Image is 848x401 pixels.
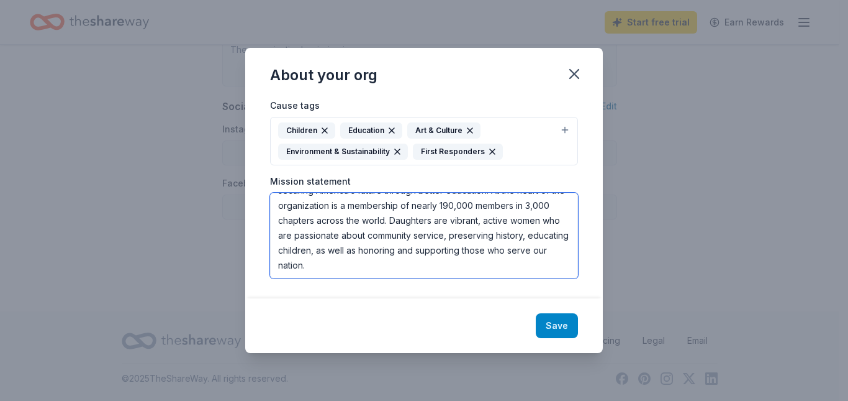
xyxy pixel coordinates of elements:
[270,65,377,85] div: About your org
[270,175,351,188] label: Mission statement
[413,144,503,160] div: First Responders
[270,117,578,165] button: ChildrenEducationArt & CultureEnvironment & SustainabilityFirst Responders
[340,122,402,139] div: Education
[270,99,320,112] label: Cause tags
[278,144,408,160] div: Environment & Sustainability
[407,122,480,139] div: Art & Culture
[278,122,335,139] div: Children
[536,313,578,338] button: Save
[270,193,578,279] textarea: DAR is a nonprofit, nonpolitical volunteer women’s service organization dedicated to promoting pa...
